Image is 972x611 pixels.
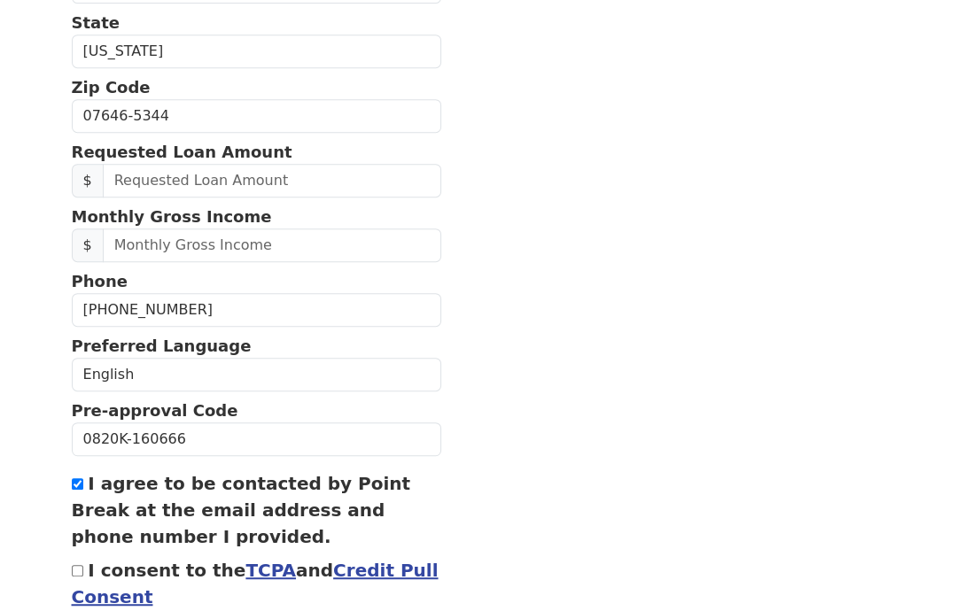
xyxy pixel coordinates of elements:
strong: Requested Loan Amount [72,143,292,161]
span: $ [72,164,104,197]
input: Requested Loan Amount [103,164,441,197]
a: TCPA [245,560,296,581]
input: Zip Code [72,99,441,133]
span: $ [72,228,104,262]
strong: Preferred Language [72,336,252,355]
label: I consent to the and [72,560,439,607]
strong: Pre-approval Code [72,401,238,420]
strong: Phone [72,272,128,290]
p: Monthly Gross Income [72,205,441,228]
strong: Zip Code [72,78,151,97]
input: Pre-approval Code [72,422,441,456]
input: Monthly Gross Income [103,228,441,262]
label: I agree to be contacted by Point Break at the email address and phone number I provided. [72,473,411,547]
strong: State [72,13,121,32]
input: Phone [72,293,441,327]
